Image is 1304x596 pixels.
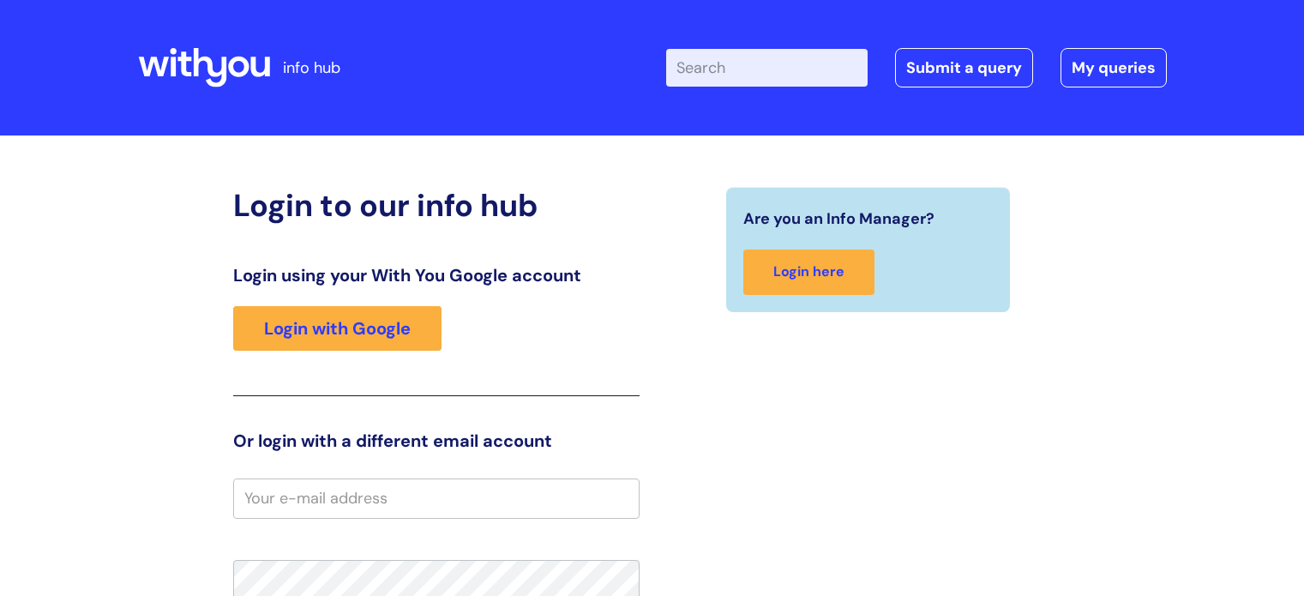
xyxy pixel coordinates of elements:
[233,479,640,518] input: Your e-mail address
[233,187,640,224] h2: Login to our info hub
[743,205,934,232] span: Are you an Info Manager?
[283,54,340,81] p: info hub
[233,265,640,286] h3: Login using your With You Google account
[743,250,874,295] a: Login here
[1061,48,1167,87] a: My queries
[233,430,640,451] h3: Or login with a different email account
[233,306,442,351] a: Login with Google
[895,48,1033,87] a: Submit a query
[666,49,868,87] input: Search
